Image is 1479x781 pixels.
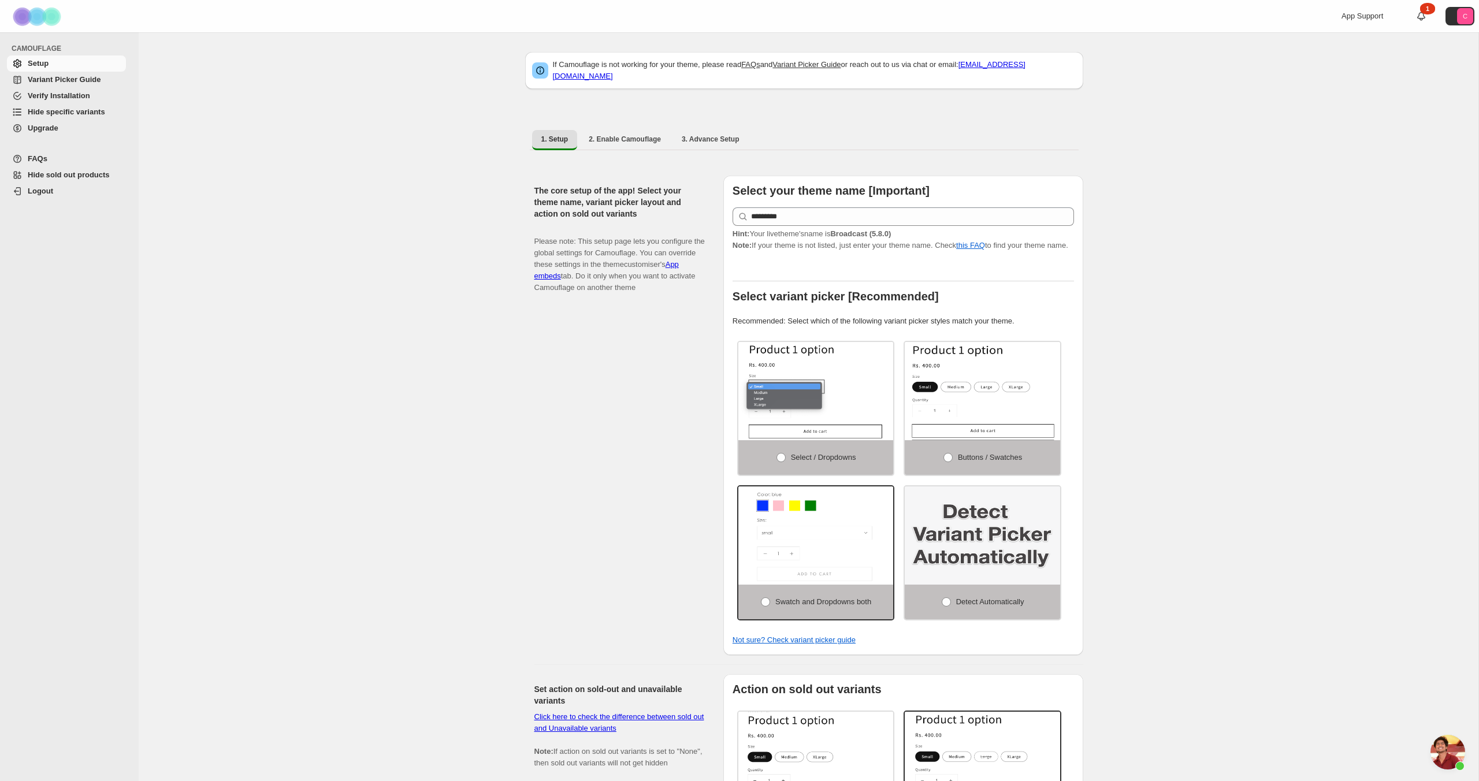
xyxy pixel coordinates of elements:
[1341,12,1383,20] span: App Support
[733,229,891,238] span: Your live theme's name is
[733,229,750,238] strong: Hint:
[9,1,67,32] img: Camouflage
[956,241,985,250] a: this FAQ
[7,151,126,167] a: FAQs
[733,683,882,696] b: Action on sold out variants
[553,59,1076,82] p: If Camouflage is not working for your theme, please read and or reach out to us via chat or email:
[830,229,891,238] strong: Broadcast (5.8.0)
[28,187,53,195] span: Logout
[7,104,126,120] a: Hide specific variants
[12,44,131,53] span: CAMOUFLAGE
[733,228,1074,251] p: If your theme is not listed, just enter your theme name. Check to find your theme name.
[7,183,126,199] a: Logout
[534,683,705,706] h2: Set action on sold-out and unavailable variants
[7,120,126,136] a: Upgrade
[738,342,894,440] img: Select / Dropdowns
[1420,3,1435,14] div: 1
[7,88,126,104] a: Verify Installation
[956,597,1024,606] span: Detect Automatically
[589,135,661,144] span: 2. Enable Camouflage
[7,167,126,183] a: Hide sold out products
[958,453,1022,462] span: Buttons / Swatches
[741,60,760,69] a: FAQs
[541,135,568,144] span: 1. Setup
[791,453,856,462] span: Select / Dropdowns
[534,712,704,767] span: If action on sold out variants is set to "None", then sold out variants will not get hidden
[733,241,752,250] strong: Note:
[28,124,58,132] span: Upgrade
[28,170,110,179] span: Hide sold out products
[733,290,939,303] b: Select variant picker [Recommended]
[772,60,841,69] a: Variant Picker Guide
[7,55,126,72] a: Setup
[1457,8,1473,24] span: Avatar with initials C
[534,185,705,220] h2: The core setup of the app! Select your theme name, variant picker layout and action on sold out v...
[1463,13,1467,20] text: C
[28,107,105,116] span: Hide specific variants
[28,75,101,84] span: Variant Picker Guide
[28,91,90,100] span: Verify Installation
[775,597,871,606] span: Swatch and Dropdowns both
[733,635,856,644] a: Not sure? Check variant picker guide
[534,224,705,293] p: Please note: This setup page lets you configure the global settings for Camouflage. You can overr...
[1415,10,1427,22] a: 1
[905,342,1060,440] img: Buttons / Swatches
[1430,735,1465,769] div: Open chat
[733,315,1074,327] p: Recommended: Select which of the following variant picker styles match your theme.
[738,486,894,585] img: Swatch and Dropdowns both
[733,184,930,197] b: Select your theme name [Important]
[534,712,704,732] a: Click here to check the difference between sold out and Unavailable variants
[28,59,49,68] span: Setup
[682,135,739,144] span: 3. Advance Setup
[1445,7,1474,25] button: Avatar with initials C
[7,72,126,88] a: Variant Picker Guide
[28,154,47,163] span: FAQs
[534,747,553,756] b: Note:
[905,486,1060,585] img: Detect Automatically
